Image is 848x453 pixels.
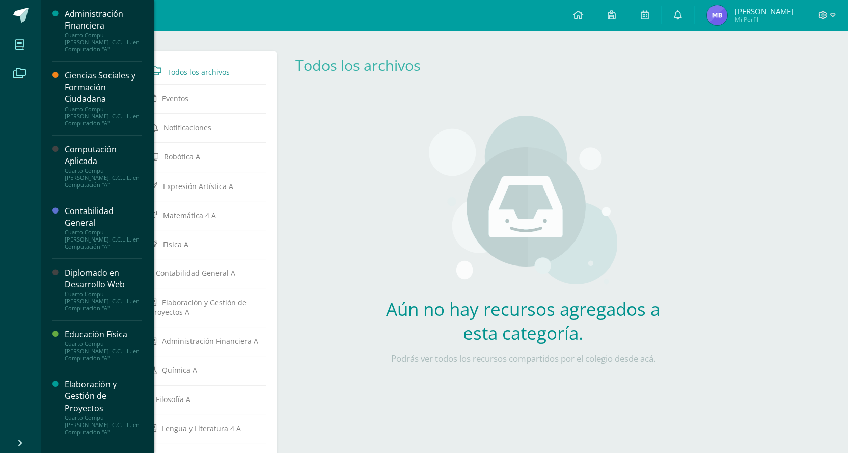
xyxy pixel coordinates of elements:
[162,94,188,103] span: Eventos
[295,55,436,75] div: Todos los archivos
[65,329,142,340] div: Educación Física
[164,152,200,162] span: Robótica A
[167,67,230,77] span: Todos los archivos
[65,229,142,250] div: Cuarto Compu [PERSON_NAME]. C.C.L.L. en Computación "A"
[150,118,261,137] a: Notificaciones
[65,267,142,290] div: Diplomado en Desarrollo Web
[707,5,727,25] img: c1186d3e17668bc055c04b6cc0173f89.png
[150,332,261,350] a: Administración Financiera A
[65,329,142,362] a: Educación FísicaCuarto Compu [PERSON_NAME]. C.C.L.L. en Computación "A"
[150,177,261,195] a: Expresión Artística A
[65,144,142,189] a: Computación AplicadaCuarto Compu [PERSON_NAME]. C.C.L.L. en Computación "A"
[150,62,261,80] a: Todos los archivos
[150,147,261,166] a: Robótica A
[162,423,241,433] span: Lengua y Literatura 4 A
[156,394,190,404] span: Filosofía A
[163,123,211,132] span: Notificaciones
[65,379,142,435] a: Elaboración y Gestión de ProyectosCuarto Compu [PERSON_NAME]. C.C.L.L. en Computación "A"
[150,206,261,224] a: Matemática 4 A
[65,8,142,32] div: Administración Financiera
[65,167,142,189] div: Cuarto Compu [PERSON_NAME]. C.C.L.L. en Computación "A"
[295,55,421,75] a: Todos los archivos
[65,267,142,312] a: Diplomado en Desarrollo WebCuarto Compu [PERSON_NAME]. C.C.L.L. en Computación "A"
[163,210,216,220] span: Matemática 4 A
[65,205,142,229] div: Contabilidad General
[65,290,142,312] div: Cuarto Compu [PERSON_NAME]. C.C.L.L. en Computación "A"
[373,353,673,364] p: Podrás ver todos los recursos compartidos por el colegio desde acá.
[735,15,794,24] span: Mi Perfil
[163,239,188,249] span: Física A
[65,105,142,127] div: Cuarto Compu [PERSON_NAME]. C.C.L.L. en Computación "A"
[150,361,261,379] a: Química A
[65,205,142,250] a: Contabilidad GeneralCuarto Compu [PERSON_NAME]. C.C.L.L. en Computación "A"
[429,116,617,289] img: stages.png
[65,379,142,414] div: Elaboración y Gestión de Proyectos
[150,419,261,437] a: Lengua y Literatura 4 A
[65,8,142,53] a: Administración FinancieraCuarto Compu [PERSON_NAME]. C.C.L.L. en Computación "A"
[65,70,142,105] div: Ciencias Sociales y Formación Ciudadana
[162,365,197,375] span: Química A
[735,6,794,16] span: [PERSON_NAME]
[162,336,258,346] span: Administración Financiera A
[65,144,142,167] div: Computación Aplicada
[65,32,142,53] div: Cuarto Compu [PERSON_NAME]. C.C.L.L. en Computación "A"
[150,89,261,108] a: Eventos
[65,70,142,126] a: Ciencias Sociales y Formación CiudadanaCuarto Compu [PERSON_NAME]. C.C.L.L. en Computación "A"
[156,268,235,278] span: Contabilidad General A
[150,293,261,321] a: Elaboración y Gestión de Proyectos A
[373,297,673,345] h2: Aún no hay recursos agregados a esta categoría.
[150,235,261,253] a: Física A
[163,181,233,191] span: Expresión Artística A
[65,340,142,362] div: Cuarto Compu [PERSON_NAME]. C.C.L.L. en Computación "A"
[150,264,261,282] a: Contabilidad General A
[150,297,247,316] span: Elaboración y Gestión de Proyectos A
[150,390,261,408] a: Filosofía A
[65,414,142,436] div: Cuarto Compu [PERSON_NAME]. C.C.L.L. en Computación "A"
